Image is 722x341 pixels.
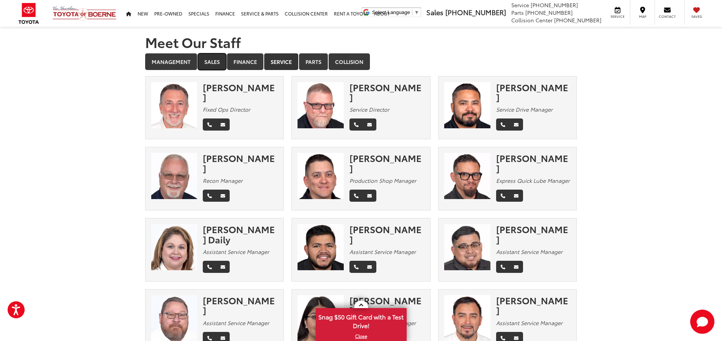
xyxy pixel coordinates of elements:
[203,261,216,273] a: Phone
[372,9,419,15] a: Select Language​
[496,295,571,315] div: [PERSON_NAME]
[151,82,197,128] img: Johnny Marker
[216,118,230,131] a: Email
[298,153,344,199] img: Eric Gallegos
[444,82,490,128] img: Robert Cazares
[145,34,577,50] h1: Meet Our Staff
[659,14,676,19] span: Contact
[525,9,573,16] span: [PHONE_NUMBER]
[496,118,510,131] a: Phone
[349,190,363,202] a: Phone
[216,190,230,202] a: Email
[203,248,269,255] em: Assistant Service Manager
[509,261,523,273] a: Email
[509,118,523,131] a: Email
[496,248,562,255] em: Assistant Service Manager
[227,53,263,70] a: Finance
[496,153,571,173] div: [PERSON_NAME]
[609,14,626,19] span: Service
[198,53,226,70] a: Sales
[509,190,523,202] a: Email
[511,9,524,16] span: Parts
[426,7,443,17] span: Sales
[203,177,243,184] em: Recon Manager
[298,224,344,270] img: Juan Guzman
[203,190,216,202] a: Phone
[203,295,278,315] div: [PERSON_NAME]
[496,106,553,113] em: Service Drive Manager
[349,82,424,102] div: [PERSON_NAME]
[444,224,490,270] img: Ramon Loyola
[145,53,577,71] div: Department Tabs
[445,7,506,17] span: [PHONE_NUMBER]
[688,14,705,19] span: Saved
[264,53,298,70] a: Service
[316,309,406,332] span: Snag $50 Gift Card with a Test Drive!
[349,295,424,315] div: [PERSON_NAME]
[349,177,416,184] em: Production Shop Manager
[511,16,553,24] span: Collision Center
[496,177,570,184] em: Express Quick Lube Manager
[203,153,278,173] div: [PERSON_NAME]
[496,224,571,244] div: [PERSON_NAME]
[298,82,344,128] img: Isaac Miller
[349,118,363,131] a: Phone
[349,153,424,173] div: [PERSON_NAME]
[151,224,197,270] img: Yvette Daily
[52,6,117,21] img: Vic Vaughan Toyota of Boerne
[203,82,278,102] div: [PERSON_NAME]
[444,153,490,199] img: Justin Delong
[349,261,363,273] a: Phone
[511,1,529,9] span: Service
[496,319,562,327] em: Assistant Service Manager
[496,82,571,102] div: [PERSON_NAME]
[203,319,269,327] em: Assistant Service Manager
[349,248,416,255] em: Assistant Service Manager
[531,1,578,9] span: [PHONE_NUMBER]
[634,14,651,19] span: Map
[349,106,389,113] em: Service Director
[329,53,370,70] a: Collision
[690,310,714,334] svg: Start Chat
[414,9,419,15] span: ▼
[349,224,424,244] div: [PERSON_NAME]
[363,190,376,202] a: Email
[203,224,278,244] div: [PERSON_NAME] Daily
[145,53,197,70] a: Management
[299,53,328,70] a: Parts
[554,16,601,24] span: [PHONE_NUMBER]
[690,310,714,334] button: Toggle Chat Window
[496,261,510,273] a: Phone
[363,261,376,273] a: Email
[203,106,250,113] em: Fixed Ops Director
[151,153,197,199] img: Kent Thompson
[203,118,216,131] a: Phone
[363,118,376,131] a: Email
[216,261,230,273] a: Email
[372,9,410,15] span: Select Language
[496,190,510,202] a: Phone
